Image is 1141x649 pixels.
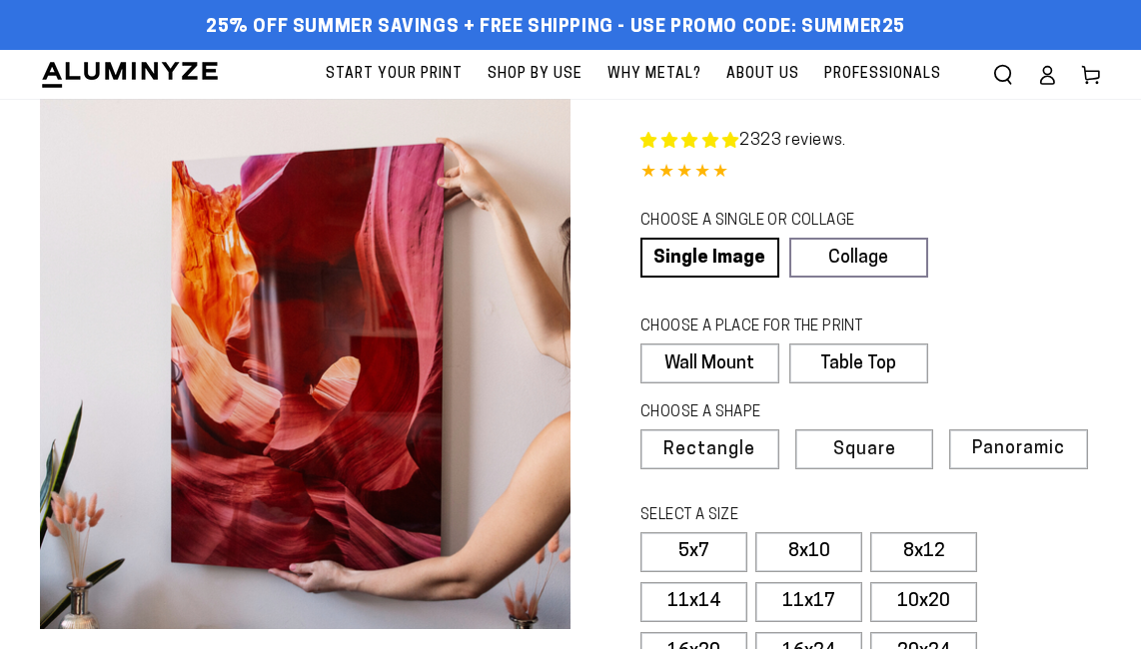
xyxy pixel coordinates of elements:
[789,343,928,383] label: Table Top
[597,50,711,99] a: Why Metal?
[640,505,909,527] legend: SELECT A SIZE
[870,582,977,622] label: 10x20
[640,343,779,383] label: Wall Mount
[663,441,755,459] span: Rectangle
[870,532,977,572] label: 8x12
[981,53,1025,97] summary: Search our site
[640,582,747,622] label: 11x14
[824,62,941,87] span: Professionals
[206,17,905,39] span: 25% off Summer Savings + Free Shipping - Use Promo Code: SUMMER25
[40,60,220,90] img: Aluminyze
[488,62,582,87] span: Shop By Use
[726,62,799,87] span: About Us
[814,50,951,99] a: Professionals
[326,62,463,87] span: Start Your Print
[640,402,909,424] legend: CHOOSE A SHAPE
[640,159,1101,188] div: 4.85 out of 5.0 stars
[640,211,909,233] legend: CHOOSE A SINGLE OR COLLAGE
[316,50,473,99] a: Start Your Print
[789,238,928,278] a: Collage
[755,532,862,572] label: 8x10
[755,582,862,622] label: 11x17
[607,62,701,87] span: Why Metal?
[972,439,1065,458] span: Panoramic
[716,50,809,99] a: About Us
[640,238,779,278] a: Single Image
[640,532,747,572] label: 5x7
[833,441,896,459] span: Square
[478,50,592,99] a: Shop By Use
[640,317,909,338] legend: CHOOSE A PLACE FOR THE PRINT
